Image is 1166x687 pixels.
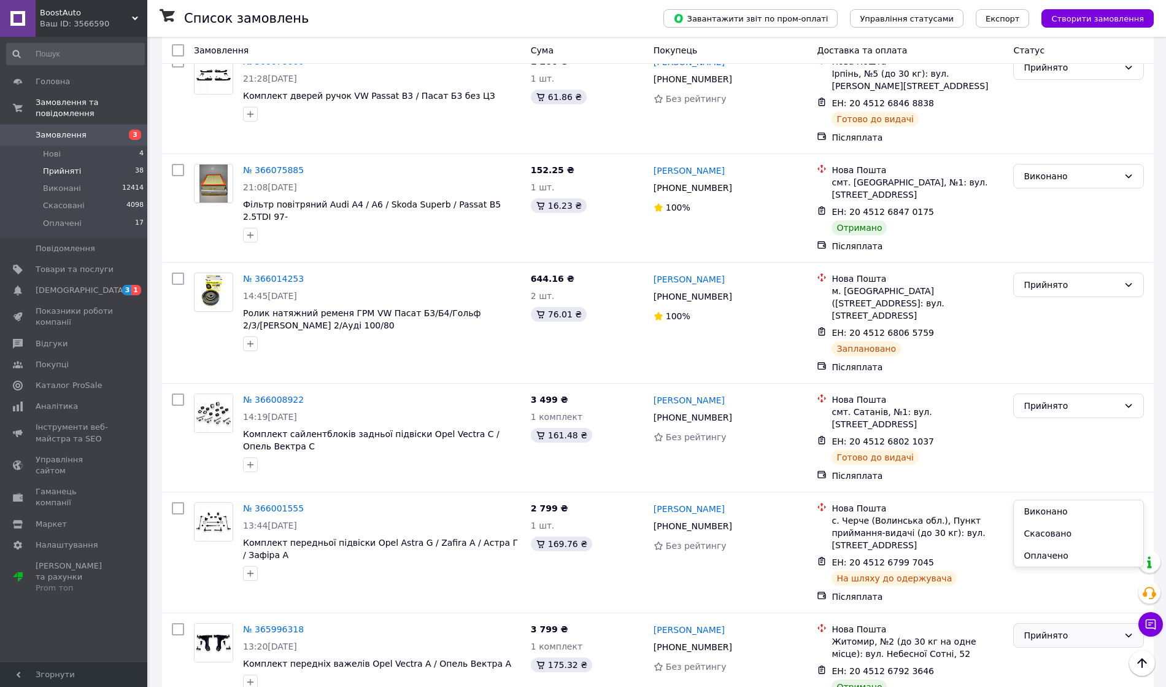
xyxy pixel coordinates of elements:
span: 12414 [122,183,144,194]
a: Комплект сайлентблоків задньої підвіски Opel Vectra C / Опель Вектра С [243,429,500,451]
img: Фото товару [199,165,228,203]
span: 1 [131,285,141,295]
div: Післяплата [832,131,1003,144]
input: Пошук [6,43,145,65]
span: 14:45[DATE] [243,291,297,301]
span: Відгуки [36,338,68,349]
span: Виконані [43,183,81,194]
span: ЕН: 20 4512 6802 1037 [832,437,934,446]
a: № 366014253 [243,274,304,284]
span: ЕН: 20 4512 6847 0175 [832,207,934,217]
span: Оплачені [43,218,82,229]
a: № 366008922 [243,395,304,405]
img: Фото товару [195,56,233,94]
span: Комплект передньої підвіски Opel Astra G / Zafira A / Астра Г / Зафіра А [243,538,518,560]
a: Комплект дверей ручок VW Passat B3 / Пасат Б3 без ЦЗ [243,91,495,101]
a: [PERSON_NAME] [654,503,725,515]
div: [PHONE_NUMBER] [651,518,735,535]
div: Нова Пошта [832,164,1003,176]
a: Фото товару [194,394,233,433]
img: Фото товару [199,273,228,311]
button: Завантажити звіт по пром-оплаті [663,9,838,28]
span: Аналітика [36,401,78,412]
div: 161.48 ₴ [531,428,592,443]
div: Післяплата [832,240,1003,252]
a: [PERSON_NAME] [654,624,725,636]
span: 1 шт. [531,74,555,83]
span: Фільтр повітряний Audi A4 / A6 / Skoda Superb / Passat B5 2.5TDI 97- [243,200,501,222]
div: смт. Сатанів, №1: вул. [STREET_ADDRESS] [832,406,1003,430]
div: м. [GEOGRAPHIC_DATA] ([STREET_ADDRESS]: вул. [STREET_ADDRESS] [832,285,1003,322]
div: Післяплата [832,361,1003,373]
button: Управління статусами [850,9,963,28]
span: Завантажити звіт по пром-оплаті [673,13,828,24]
a: № 366001555 [243,503,304,513]
span: 2 шт. [531,291,555,301]
span: Статус [1013,45,1044,55]
span: 2 799 ₴ [531,503,568,513]
span: Замовлення та повідомлення [36,97,147,119]
div: Прийнято [1024,399,1119,413]
div: Нова Пошта [832,502,1003,514]
span: Управління статусами [860,14,954,23]
button: Експорт [976,9,1030,28]
img: Фото товару [195,624,233,662]
li: Скасовано [1014,522,1143,545]
span: 1 шт. [531,521,555,530]
div: Житомир, №2 (до 30 кг на одне місце): вул. Небесної Сотні, 52 [832,635,1003,660]
span: 14:19[DATE] [243,412,297,422]
span: Повідомлення [36,243,95,254]
a: Фото товару [194,164,233,203]
span: Покупець [654,45,697,55]
span: 4 [139,149,144,160]
div: Готово до видачі [832,450,919,465]
span: Нові [43,149,61,160]
span: Cума [531,45,554,55]
span: 3 [122,285,132,295]
div: Післяплата [832,470,1003,482]
span: ЕН: 20 4512 6806 5759 [832,328,934,338]
span: 100% [666,203,690,212]
span: 13:20[DATE] [243,642,297,651]
a: [PERSON_NAME] [654,273,725,285]
a: Ролик натяжний ременя ГРМ VW Пасат Б3/Б4/Гольф 2/3/[PERSON_NAME] 2/Ауді 100/80 [243,308,481,330]
div: 16.23 ₴ [531,198,587,213]
span: 1 комплект [531,412,582,422]
a: № 366075885 [243,165,304,175]
div: Готово до видачі [832,112,919,126]
div: с. Черче (Волинська обл.), Пункт приймання-видачі (до 30 кг): вул. [STREET_ADDRESS] [832,514,1003,551]
a: № 365996318 [243,624,304,634]
span: Без рейтингу [666,432,727,442]
span: 21:28[DATE] [243,74,297,83]
span: 152.25 ₴ [531,165,574,175]
span: 644.16 ₴ [531,274,574,284]
span: [DEMOGRAPHIC_DATA] [36,285,126,296]
span: 38 [135,166,144,177]
span: 3 499 ₴ [531,395,568,405]
span: ЕН: 20 4512 6846 8838 [832,98,934,108]
span: 3 799 ₴ [531,624,568,634]
button: Наверх [1129,650,1155,676]
div: 61.86 ₴ [531,90,587,104]
div: Нова Пошта [832,273,1003,285]
a: [PERSON_NAME] [654,394,725,406]
a: Комплект передніх важелів Opel Vectra A / Опель Вектра А [243,659,511,669]
span: Замовлення [36,130,87,141]
a: Створити замовлення [1029,13,1154,23]
img: Фото товару [195,503,233,541]
div: Нова Пошта [832,623,1003,635]
div: [PHONE_NUMBER] [651,179,735,196]
div: [PHONE_NUMBER] [651,638,735,656]
div: смт. [GEOGRAPHIC_DATA], №1: вул. [STREET_ADDRESS] [832,176,1003,201]
div: Нова Пошта [832,394,1003,406]
a: Фото товару [194,623,233,662]
span: 13:44[DATE] [243,521,297,530]
button: Чат з покупцем [1138,612,1163,637]
div: Післяплата [832,591,1003,603]
span: Створити замовлення [1051,14,1144,23]
span: Управління сайтом [36,454,114,476]
h1: Список замовлень [184,11,309,26]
